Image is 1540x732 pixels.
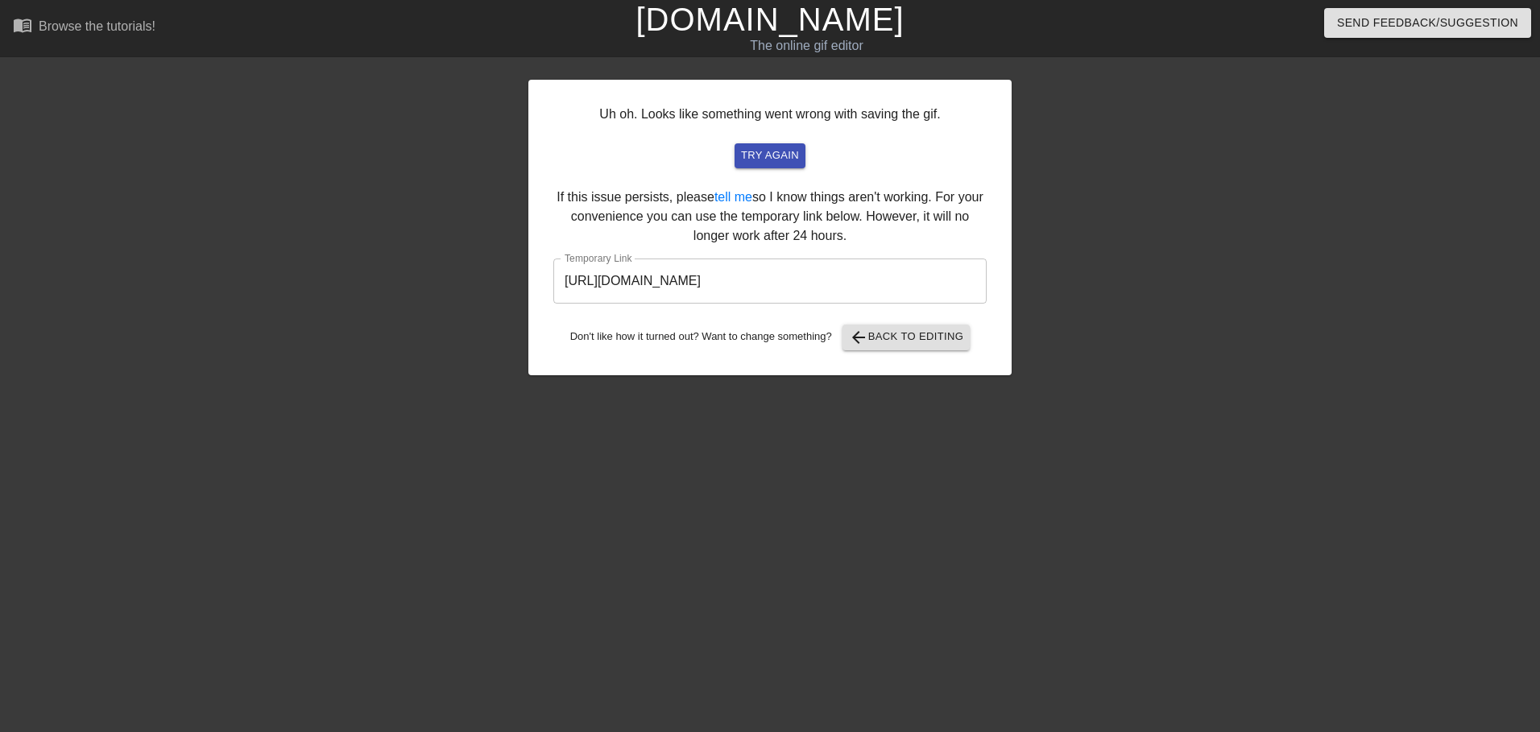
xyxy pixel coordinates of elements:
[714,190,752,204] a: tell me
[553,258,987,304] input: bare
[39,19,155,33] div: Browse the tutorials!
[13,15,32,35] span: menu_book
[553,325,987,350] div: Don't like how it turned out? Want to change something?
[635,2,904,37] a: [DOMAIN_NAME]
[849,328,868,347] span: arrow_back
[741,147,799,165] span: try again
[13,15,155,40] a: Browse the tutorials!
[849,328,964,347] span: Back to Editing
[735,143,805,168] button: try again
[1324,8,1531,38] button: Send Feedback/Suggestion
[521,36,1091,56] div: The online gif editor
[1337,13,1518,33] span: Send Feedback/Suggestion
[842,325,971,350] button: Back to Editing
[528,80,1012,375] div: Uh oh. Looks like something went wrong with saving the gif. If this issue persists, please so I k...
